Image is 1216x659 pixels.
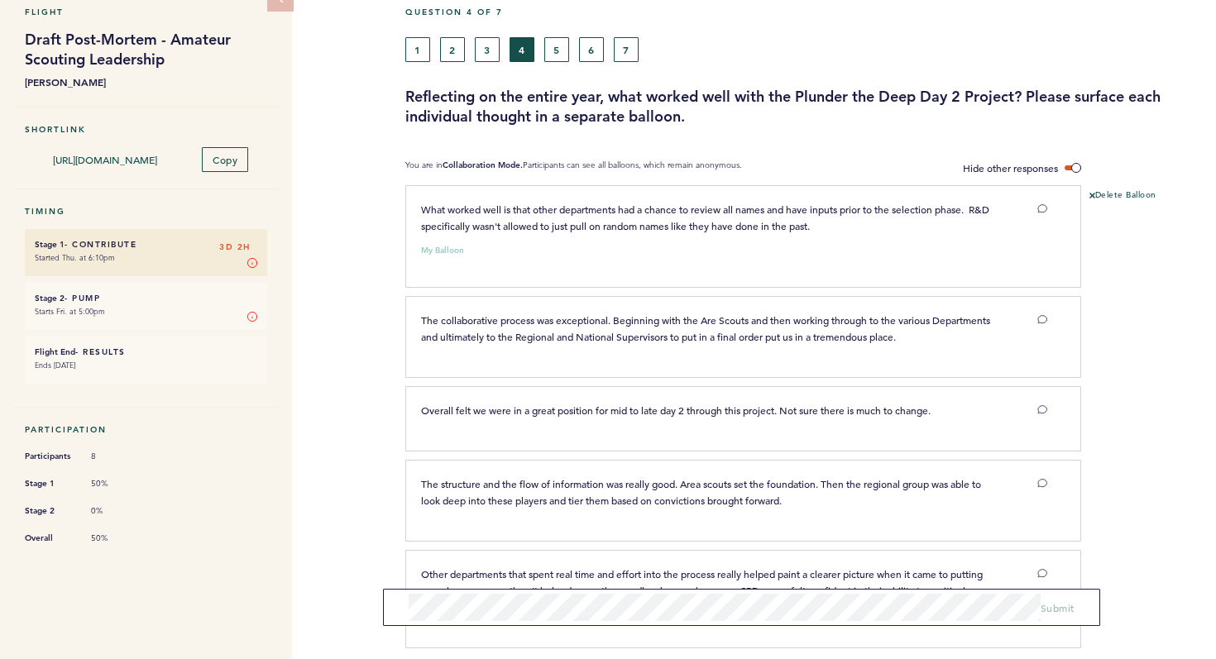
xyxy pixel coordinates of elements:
span: Participants [25,448,74,465]
button: 1 [405,37,430,62]
button: 3 [475,37,500,62]
button: 7 [614,37,639,62]
span: 50% [91,478,141,489]
span: The structure and the flow of information was really good. Area scouts set the foundation. Then t... [421,477,984,507]
h5: Flight [25,7,267,17]
span: 8 [91,451,141,462]
small: Stage 1 [35,239,65,250]
p: You are in Participants can see all balloons, which remain anonymous. [405,160,742,177]
h6: - Results [35,346,257,357]
span: What worked well is that other departments had a chance to review all names and have inputs prior... [421,203,992,232]
span: 50% [91,532,141,544]
h5: Participation [25,424,267,435]
span: Other departments that spent real time and effort into the process really helped paint a clearer ... [421,567,985,614]
small: Stage 2 [35,293,65,303]
button: 2 [440,37,465,62]
h3: Reflecting on the entire year, what worked well with the Plunder the Deep Day 2 Project? Please s... [405,87,1204,127]
time: Ends [DATE] [35,360,75,370]
span: Overall felt we were in a great position for mid to late day 2 through this project. Not sure the... [421,404,931,417]
b: [PERSON_NAME] [25,74,267,90]
h5: Shortlink [25,124,267,135]
span: Overall [25,530,74,547]
span: Copy [213,153,237,166]
h5: Timing [25,206,267,217]
h5: Question 4 of 7 [405,7,1204,17]
h6: - Pump [35,293,257,303]
span: Hide other responses [963,161,1058,174]
span: Stage 1 [25,475,74,492]
button: Copy [202,147,248,172]
span: Submit [1041,601,1075,614]
time: Starts Fri. at 5:00pm [35,306,105,317]
button: 5 [544,37,569,62]
button: 4 [510,37,534,62]
time: Started Thu. at 6:10pm [35,252,115,263]
button: Submit [1041,599,1075,616]
h6: - Contribute [35,239,257,250]
b: Collaboration Mode. [443,160,523,170]
button: 6 [579,37,604,62]
span: Stage 2 [25,503,74,519]
span: The collaborative process was exceptional. Beginning with the Are Scouts and then working through... [421,313,993,343]
span: 0% [91,505,141,517]
h1: Draft Post-Mortem - Amateur Scouting Leadership [25,30,267,69]
button: Delete Balloon [1089,189,1156,203]
span: 3D 2H [219,239,251,255]
small: Flight End [35,346,75,357]
small: My Balloon [421,246,464,255]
